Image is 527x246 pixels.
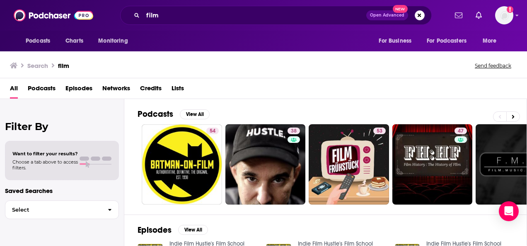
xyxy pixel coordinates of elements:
a: 53 [373,128,386,134]
img: User Profile [495,6,513,24]
svg: Add a profile image [507,6,513,13]
span: Want to filter your results? [12,151,78,157]
input: Search podcasts, credits, & more... [143,9,366,22]
a: Show notifications dropdown [452,8,466,22]
span: Charts [65,35,83,47]
button: View All [178,225,208,235]
button: open menu [477,33,507,49]
a: Podcasts [28,82,56,99]
a: 53 [309,124,389,205]
span: Podcasts [26,35,50,47]
a: Show notifications dropdown [472,8,485,22]
a: 47 [454,128,467,134]
button: open menu [421,33,479,49]
span: Logged in as SusanHershberg [495,6,513,24]
a: All [10,82,18,99]
h2: Filter By [5,121,119,133]
span: 38 [291,127,297,135]
button: Send feedback [472,62,514,69]
span: More [483,35,497,47]
a: 54 [206,128,219,134]
a: 38 [288,128,300,134]
div: Open Intercom Messenger [499,201,519,221]
span: New [393,5,408,13]
div: Search podcasts, credits, & more... [120,6,432,25]
a: PodcastsView All [138,109,210,119]
span: Open Advanced [370,13,404,17]
span: Monitoring [98,35,128,47]
a: Networks [102,82,130,99]
a: 38 [225,124,306,205]
button: View All [180,109,210,119]
span: 53 [377,127,382,135]
span: For Business [379,35,411,47]
button: open menu [92,33,138,49]
button: Show profile menu [495,6,513,24]
h3: Search [27,62,48,70]
button: open menu [20,33,61,49]
button: Select [5,200,119,219]
img: Podchaser - Follow, Share and Rate Podcasts [14,7,93,23]
h2: Episodes [138,225,172,235]
button: Open AdvancedNew [366,10,408,20]
a: 54 [142,124,222,205]
a: Lists [172,82,184,99]
a: Credits [140,82,162,99]
h2: Podcasts [138,109,173,119]
p: Saved Searches [5,187,119,195]
span: 47 [458,127,464,135]
span: Choose a tab above to access filters. [12,159,78,171]
a: Charts [60,33,88,49]
a: Episodes [65,82,92,99]
h3: film [58,62,69,70]
a: EpisodesView All [138,225,208,235]
a: 47 [392,124,473,205]
span: 54 [210,127,215,135]
span: Select [5,207,101,212]
span: For Podcasters [427,35,467,47]
button: open menu [373,33,422,49]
